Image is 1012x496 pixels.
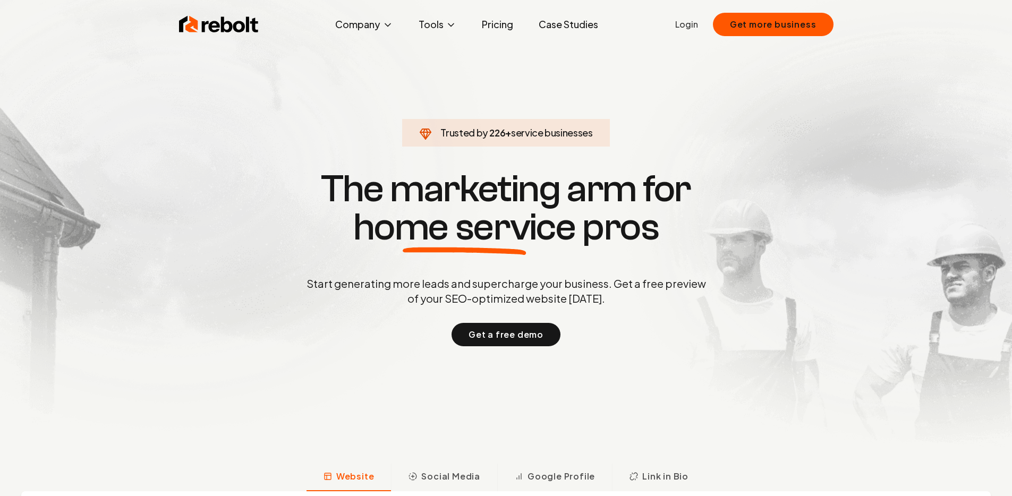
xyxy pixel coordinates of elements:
a: Pricing [473,14,522,35]
button: Get a free demo [452,323,560,346]
a: Case Studies [530,14,607,35]
h1: The marketing arm for pros [251,170,761,246]
span: 226 [489,125,505,140]
img: Rebolt Logo [179,14,259,35]
span: + [505,126,511,139]
button: Tools [410,14,465,35]
a: Login [675,18,698,31]
span: Link in Bio [642,470,688,483]
span: Social Media [421,470,480,483]
span: Website [336,470,375,483]
p: Start generating more leads and supercharge your business. Get a free preview of your SEO-optimiz... [304,276,708,306]
button: Google Profile [497,464,612,491]
button: Get more business [713,13,834,36]
button: Website [307,464,392,491]
button: Company [327,14,402,35]
button: Link in Bio [612,464,705,491]
span: home service [353,208,576,246]
span: Trusted by [440,126,488,139]
span: Google Profile [528,470,595,483]
span: service businesses [511,126,593,139]
button: Social Media [391,464,497,491]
